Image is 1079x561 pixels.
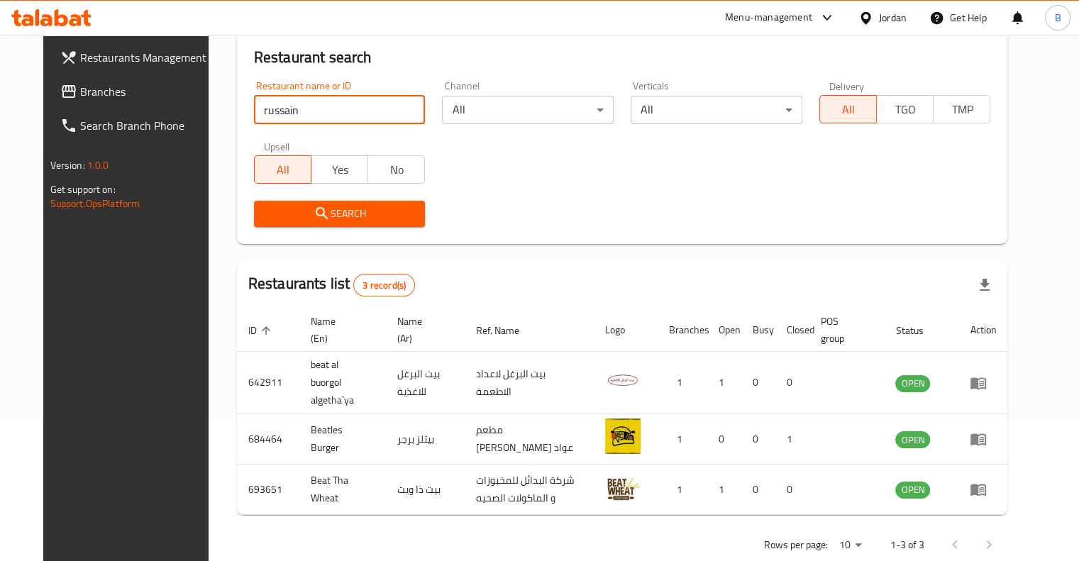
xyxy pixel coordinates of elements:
a: Support.OpsPlatform [50,194,140,213]
div: Jordan [879,10,907,26]
span: OPEN [895,482,930,498]
td: بيتلز برجر [386,414,465,465]
div: Menu-management [725,9,812,26]
h2: Restaurants list [248,273,415,296]
td: 1 [775,414,809,465]
button: TGO [876,95,934,123]
td: بيت البرغل للاغذية [386,352,465,414]
td: 0 [741,352,775,414]
span: OPEN [895,375,930,391]
span: TGO [882,99,928,120]
span: Search Branch Phone [80,117,212,134]
td: 0 [775,465,809,515]
label: Upsell [264,141,290,151]
span: Restaurants Management [80,49,212,66]
img: Beat Tha Wheat [605,469,641,504]
button: All [819,95,877,123]
div: OPEN [895,431,930,448]
span: Name (Ar) [397,313,448,347]
div: All [631,96,802,124]
span: All [260,160,306,180]
td: 1 [658,465,707,515]
span: Version: [50,156,85,174]
td: Beat Tha Wheat [299,465,386,515]
div: Menu [970,374,996,391]
td: 684464 [237,414,299,465]
th: Action [958,309,1007,352]
td: 1 [658,414,707,465]
th: Branches [658,309,707,352]
table: enhanced table [237,309,1008,515]
span: Search [265,205,414,223]
td: 0 [741,414,775,465]
td: 642911 [237,352,299,414]
td: 693651 [237,465,299,515]
th: Closed [775,309,809,352]
td: 1 [658,352,707,414]
button: Yes [311,155,368,184]
button: No [367,155,425,184]
button: TMP [933,95,990,123]
th: Busy [741,309,775,352]
td: بيت البرغل لاعداد الاطعمة [465,352,594,414]
div: All [442,96,614,124]
td: 1 [707,352,741,414]
td: 1 [707,465,741,515]
input: Search for restaurant name or ID.. [254,96,426,124]
span: OPEN [895,432,930,448]
td: 0 [707,414,741,465]
span: ID [248,322,275,339]
button: All [254,155,311,184]
td: شركة البدائل للمخبوزات و الماكولات الصحيه [465,465,594,515]
a: Search Branch Phone [49,109,223,143]
span: Get support on: [50,180,116,199]
span: Name (En) [311,313,369,347]
div: Export file [968,268,1002,302]
div: Menu [970,431,996,448]
span: Yes [317,160,363,180]
img: beat al buorgol algetha`ya [605,362,641,398]
span: Ref. Name [476,322,538,339]
p: Rows per page: [763,536,827,554]
span: POS group [821,313,868,347]
span: TMP [939,99,985,120]
td: 0 [775,352,809,414]
th: Logo [594,309,658,352]
span: Status [895,322,941,339]
td: beat al buorgol algetha`ya [299,352,386,414]
td: بيت ذا ويت [386,465,465,515]
label: Delivery [829,81,865,91]
span: 3 record(s) [354,279,414,292]
div: Rows per page: [833,535,867,556]
div: OPEN [895,482,930,499]
a: Branches [49,74,223,109]
th: Open [707,309,741,352]
p: 1-3 of 3 [890,536,924,554]
h2: Restaurant search [254,47,991,68]
button: Search [254,201,426,227]
div: Menu [970,481,996,498]
a: Restaurants Management [49,40,223,74]
img: Beatles Burger [605,418,641,454]
span: 1.0.0 [87,156,109,174]
span: B [1054,10,1061,26]
td: مطعم [PERSON_NAME] عواد [465,414,594,465]
td: 0 [741,465,775,515]
span: All [826,99,871,120]
span: Branches [80,83,212,100]
td: Beatles Burger [299,414,386,465]
span: No [374,160,419,180]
